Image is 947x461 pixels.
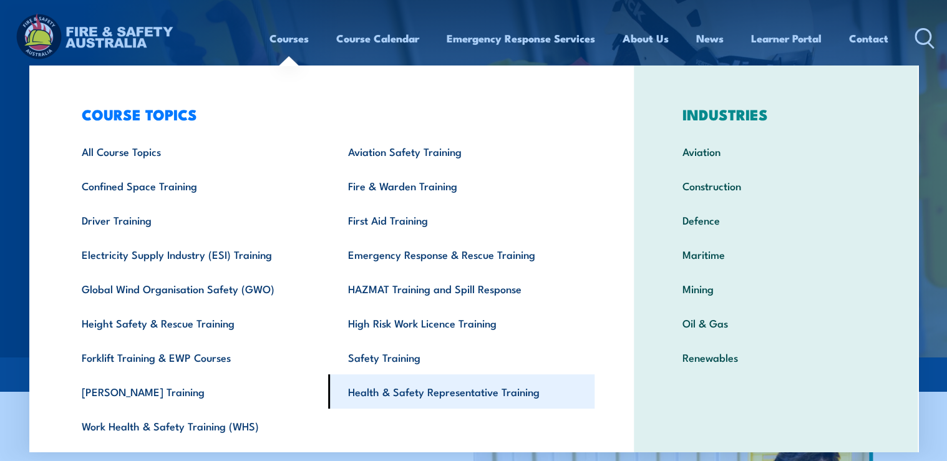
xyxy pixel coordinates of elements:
[62,134,329,168] a: All Course Topics
[328,237,595,271] a: Emergency Response & Rescue Training
[328,168,595,203] a: Fire & Warden Training
[62,105,595,123] h3: COURSE TOPICS
[270,22,309,55] a: Courses
[623,22,669,55] a: About Us
[328,306,595,340] a: High Risk Work Licence Training
[62,168,329,203] a: Confined Space Training
[751,22,822,55] a: Learner Portal
[62,340,329,374] a: Forklift Training & EWP Courses
[62,203,329,237] a: Driver Training
[62,237,329,271] a: Electricity Supply Industry (ESI) Training
[663,105,889,123] h3: INDUSTRIES
[663,340,889,374] a: Renewables
[62,306,329,340] a: Height Safety & Rescue Training
[62,409,329,443] a: Work Health & Safety Training (WHS)
[328,374,595,409] a: Health & Safety Representative Training
[663,271,889,306] a: Mining
[328,271,595,306] a: HAZMAT Training and Spill Response
[849,22,888,55] a: Contact
[62,271,329,306] a: Global Wind Organisation Safety (GWO)
[663,134,889,168] a: Aviation
[663,306,889,340] a: Oil & Gas
[663,237,889,271] a: Maritime
[62,374,329,409] a: [PERSON_NAME] Training
[663,203,889,237] a: Defence
[696,22,724,55] a: News
[328,134,595,168] a: Aviation Safety Training
[663,168,889,203] a: Construction
[336,22,419,55] a: Course Calendar
[328,340,595,374] a: Safety Training
[328,203,595,237] a: First Aid Training
[447,22,595,55] a: Emergency Response Services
